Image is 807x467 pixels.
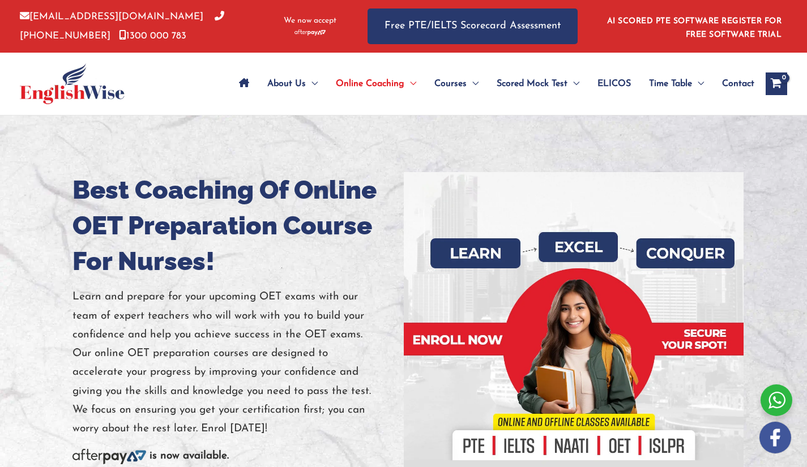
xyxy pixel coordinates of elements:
a: ELICOS [588,64,640,104]
aside: Header Widget 1 [600,8,787,45]
h1: Best Coaching Of Online OET Preparation Course For Nurses! [72,172,395,279]
b: is now available. [150,451,229,461]
a: About UsMenu Toggle [258,64,327,104]
img: cropped-ew-logo [20,63,125,104]
a: View Shopping Cart, empty [766,72,787,95]
a: AI SCORED PTE SOFTWARE REGISTER FOR FREE SOFTWARE TRIAL [607,17,782,39]
a: [EMAIL_ADDRESS][DOMAIN_NAME] [20,12,203,22]
span: Courses [434,64,467,104]
img: white-facebook.png [759,422,791,453]
span: Time Table [649,64,692,104]
a: Contact [713,64,754,104]
a: Time TableMenu Toggle [640,64,713,104]
span: Menu Toggle [404,64,416,104]
span: ELICOS [597,64,631,104]
span: Online Coaching [336,64,404,104]
p: Learn and prepare for your upcoming OET exams with our team of expert teachers who will work with... [72,288,395,438]
a: [PHONE_NUMBER] [20,12,224,40]
span: Menu Toggle [306,64,318,104]
span: Menu Toggle [567,64,579,104]
span: Contact [722,64,754,104]
a: CoursesMenu Toggle [425,64,488,104]
img: Afterpay-Logo [72,449,146,464]
a: Online CoachingMenu Toggle [327,64,425,104]
span: About Us [267,64,306,104]
a: Free PTE/IELTS Scorecard Assessment [368,8,578,44]
nav: Site Navigation: Main Menu [230,64,754,104]
span: Menu Toggle [692,64,704,104]
span: We now accept [284,15,336,27]
img: Afterpay-Logo [294,29,326,36]
a: 1300 000 783 [119,31,186,41]
span: Scored Mock Test [497,64,567,104]
span: Menu Toggle [467,64,479,104]
a: Scored Mock TestMenu Toggle [488,64,588,104]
